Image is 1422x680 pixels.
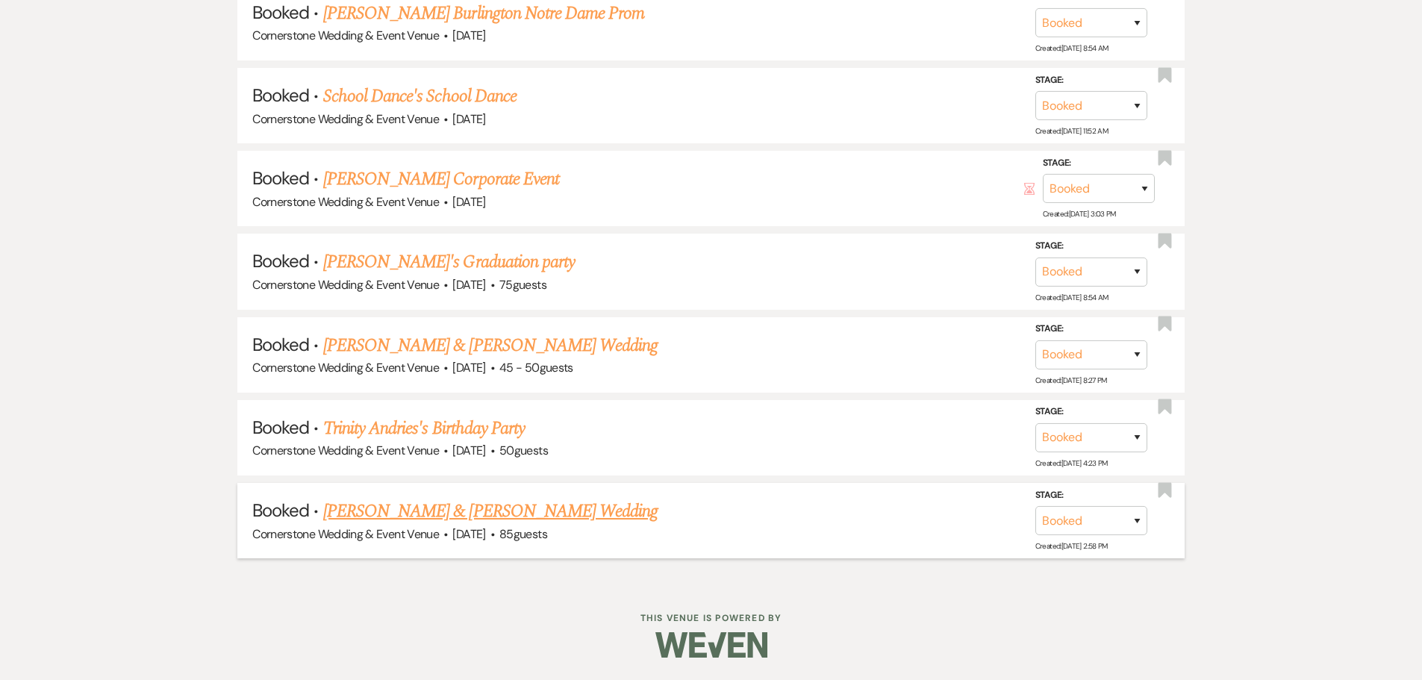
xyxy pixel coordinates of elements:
[323,83,517,110] a: School Dance's School Dance
[252,333,309,356] span: Booked
[252,360,439,375] span: Cornerstone Wedding & Event Venue
[1035,238,1147,255] label: Stage:
[252,166,309,190] span: Booked
[452,28,485,43] span: [DATE]
[655,619,767,671] img: Weven Logo
[252,277,439,293] span: Cornerstone Wedding & Event Venue
[499,443,548,458] span: 50 guests
[252,194,439,210] span: Cornerstone Wedding & Event Venue
[252,84,309,107] span: Booked
[252,249,309,272] span: Booked
[1035,43,1108,53] span: Created: [DATE] 8:54 AM
[323,332,658,359] a: [PERSON_NAME] & [PERSON_NAME] Wedding
[1035,458,1108,468] span: Created: [DATE] 4:23 PM
[1035,375,1107,385] span: Created: [DATE] 8:27 PM
[252,443,439,458] span: Cornerstone Wedding & Event Venue
[252,28,439,43] span: Cornerstone Wedding & Event Venue
[252,1,309,24] span: Booked
[1035,292,1108,302] span: Created: [DATE] 8:54 AM
[323,415,525,442] a: Trinity Andries's Birthday Party
[452,277,485,293] span: [DATE]
[1035,487,1147,503] label: Stage:
[499,526,547,542] span: 85 guests
[252,416,309,439] span: Booked
[252,526,439,542] span: Cornerstone Wedding & Event Venue
[1043,155,1155,172] label: Stage:
[1035,72,1147,89] label: Stage:
[1035,404,1147,420] label: Stage:
[1035,541,1108,551] span: Created: [DATE] 2:58 PM
[499,360,573,375] span: 45 - 50 guests
[1035,321,1147,337] label: Stage:
[323,498,658,525] a: [PERSON_NAME] & [PERSON_NAME] Wedding
[1035,126,1108,136] span: Created: [DATE] 11:52 AM
[452,360,485,375] span: [DATE]
[452,194,485,210] span: [DATE]
[323,249,575,275] a: [PERSON_NAME]'s Graduation party
[452,443,485,458] span: [DATE]
[252,499,309,522] span: Booked
[499,277,546,293] span: 75 guests
[323,166,559,193] a: [PERSON_NAME] Corporate Event
[452,111,485,127] span: [DATE]
[252,111,439,127] span: Cornerstone Wedding & Event Venue
[1043,209,1116,219] span: Created: [DATE] 3:03 PM
[452,526,485,542] span: [DATE]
